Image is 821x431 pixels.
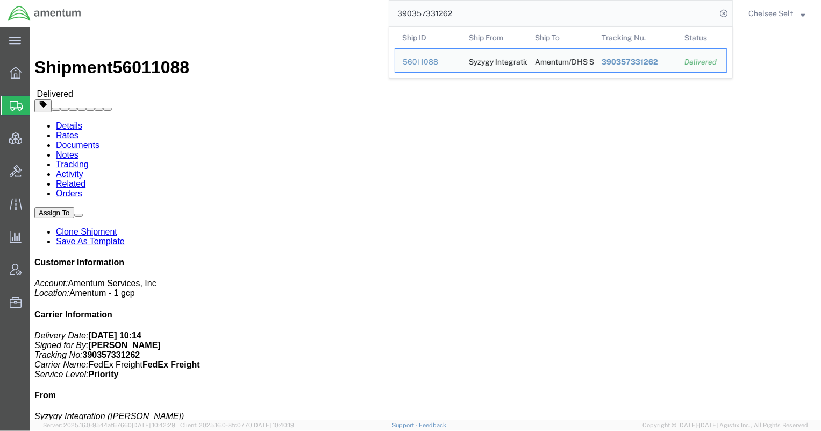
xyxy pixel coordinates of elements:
[748,7,806,20] button: Chelsee Self
[461,27,528,48] th: Ship From
[395,27,732,78] table: Search Results
[389,1,716,26] input: Search for shipment number, reference number
[395,27,461,48] th: Ship ID
[527,27,594,48] th: Ship To
[132,422,175,428] span: [DATE] 10:42:29
[748,8,793,19] span: Chelsee Self
[180,422,294,428] span: Client: 2025.16.0-8fc0770
[677,27,727,48] th: Status
[602,58,658,66] span: 390357331262
[252,422,294,428] span: [DATE] 10:40:19
[392,422,419,428] a: Support
[403,56,454,68] div: 56011088
[469,49,520,72] div: Syzygy Integration
[8,5,82,22] img: logo
[642,421,808,430] span: Copyright © [DATE]-[DATE] Agistix Inc., All Rights Reserved
[43,422,175,428] span: Server: 2025.16.0-9544af67660
[602,56,670,68] div: 390357331262
[419,422,446,428] a: Feedback
[594,27,677,48] th: Tracking Nu.
[684,56,719,68] div: Delivered
[535,49,587,72] div: Amentum/DHS S&T
[30,27,821,420] iframe: FS Legacy Container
